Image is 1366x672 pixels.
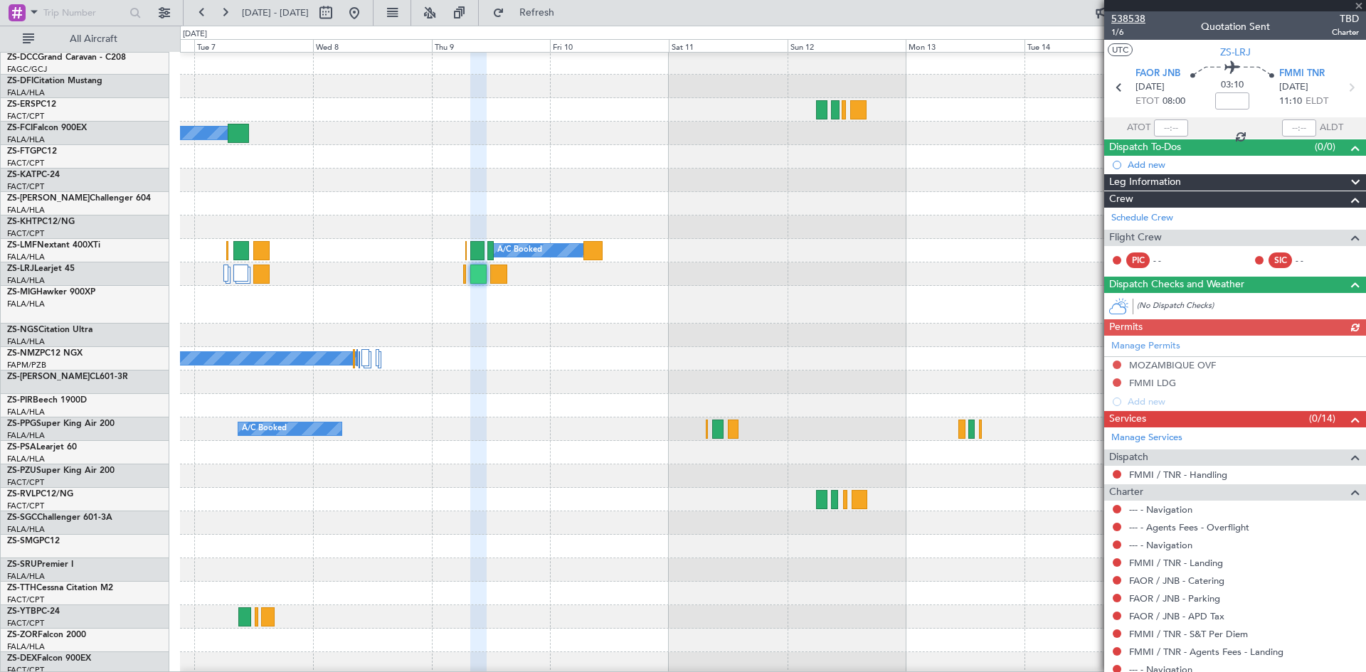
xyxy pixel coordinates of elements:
[7,77,33,85] span: ZS-DFI
[1109,277,1244,293] span: Dispatch Checks and Weather
[7,373,90,381] span: ZS-[PERSON_NAME]
[7,326,38,334] span: ZS-NGS
[7,443,77,452] a: ZS-PSALearjet 60
[313,39,432,52] div: Wed 8
[1109,191,1133,208] span: Crew
[1163,95,1185,109] span: 08:00
[7,524,45,535] a: FALA/HLA
[550,39,669,52] div: Fri 10
[1153,254,1185,267] div: - -
[7,326,92,334] a: ZS-NGSCitation Ultra
[1111,211,1173,225] a: Schedule Crew
[16,28,154,50] button: All Aircraft
[242,418,287,439] div: A/C Booked
[1129,521,1249,533] a: --- - Agents Fees - Overflight
[7,288,36,297] span: ZS-MIG
[669,39,788,52] div: Sat 11
[7,594,44,605] a: FACT/CPT
[7,501,44,511] a: FACT/CPT
[7,396,87,405] a: ZS-PIRBeech 1900D
[1111,11,1145,26] span: 538538
[7,641,45,652] a: FALA/HLA
[7,181,44,192] a: FACT/CPT
[1320,121,1343,135] span: ALDT
[1279,80,1308,95] span: [DATE]
[7,654,91,663] a: ZS-DEXFalcon 900EX
[1129,575,1224,587] a: FAOR / JNB - Catering
[1221,78,1244,92] span: 03:10
[7,124,33,132] span: ZS-FCI
[7,252,45,262] a: FALA/HLA
[7,87,45,98] a: FALA/HLA
[1024,39,1143,52] div: Tue 14
[7,560,73,569] a: ZS-SRUPremier I
[242,6,309,19] span: [DATE] - [DATE]
[7,100,56,109] a: ZS-ERSPC12
[7,584,113,592] a: ZS-TTHCessna Citation M2
[7,275,45,286] a: FALA/HLA
[7,466,36,475] span: ZS-PZU
[7,205,45,215] a: FALA/HLA
[7,454,45,464] a: FALA/HLA
[7,194,90,203] span: ZS-[PERSON_NAME]
[7,631,38,639] span: ZS-ZOR
[7,134,45,145] a: FALA/HLA
[7,299,45,309] a: FALA/HLA
[7,420,115,428] a: ZS-PPGSuper King Air 200
[7,53,126,62] a: ZS-DCCGrand Caravan - C208
[7,490,36,498] span: ZS-RVL
[7,513,112,522] a: ZS-SGCChallenger 601-3A
[1135,80,1165,95] span: [DATE]
[7,111,44,122] a: FACT/CPT
[1129,539,1192,551] a: --- - Navigation
[7,373,128,381] a: ZS-[PERSON_NAME]CL601-3R
[1315,139,1335,154] span: (0/0)
[7,77,102,85] a: ZS-DFICitation Mustang
[7,537,60,545] a: ZS-SMGPC12
[7,336,45,347] a: FALA/HLA
[7,396,33,405] span: ZS-PIR
[7,147,36,156] span: ZS-FTG
[1220,45,1251,60] span: ZS-LRJ
[7,194,151,203] a: ZS-[PERSON_NAME]Challenger 604
[1109,174,1181,191] span: Leg Information
[1296,254,1328,267] div: - -
[1279,67,1325,81] span: FMMI TNR
[7,560,37,569] span: ZS-SRU
[1306,95,1328,109] span: ELDT
[7,218,75,226] a: ZS-KHTPC12/NG
[7,607,36,616] span: ZS-YTB
[7,443,36,452] span: ZS-PSA
[7,124,87,132] a: ZS-FCIFalcon 900EX
[7,265,75,273] a: ZS-LRJLearjet 45
[497,240,542,261] div: A/C Booked
[432,39,551,52] div: Thu 9
[1129,469,1227,481] a: FMMI / TNR - Handling
[194,39,313,52] div: Tue 7
[1201,19,1270,34] div: Quotation Sent
[1109,484,1143,501] span: Charter
[1129,628,1248,640] a: FMMI / TNR - S&T Per Diem
[7,349,83,358] a: ZS-NMZPC12 NGX
[7,466,115,475] a: ZS-PZUSuper King Air 200
[1109,411,1146,427] span: Services
[7,218,37,226] span: ZS-KHT
[7,171,60,179] a: ZS-KATPC-24
[7,654,37,663] span: ZS-DEX
[7,607,60,616] a: ZS-YTBPC-24
[43,2,125,23] input: Trip Number
[1129,646,1283,658] a: FMMI / TNR - Agents Fees - Landing
[7,360,46,370] a: FAPM/PZB
[7,513,37,522] span: ZS-SGC
[7,618,44,629] a: FACT/CPT
[1135,67,1180,81] span: FAOR JNB
[1129,592,1220,604] a: FAOR / JNB - Parking
[7,241,37,250] span: ZS-LMF
[1332,26,1359,38] span: Charter
[1127,121,1150,135] span: ATOT
[7,631,86,639] a: ZS-ZORFalcon 2000
[1135,95,1159,109] span: ETOT
[1332,11,1359,26] span: TBD
[906,39,1024,52] div: Mon 13
[7,100,36,109] span: ZS-ERS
